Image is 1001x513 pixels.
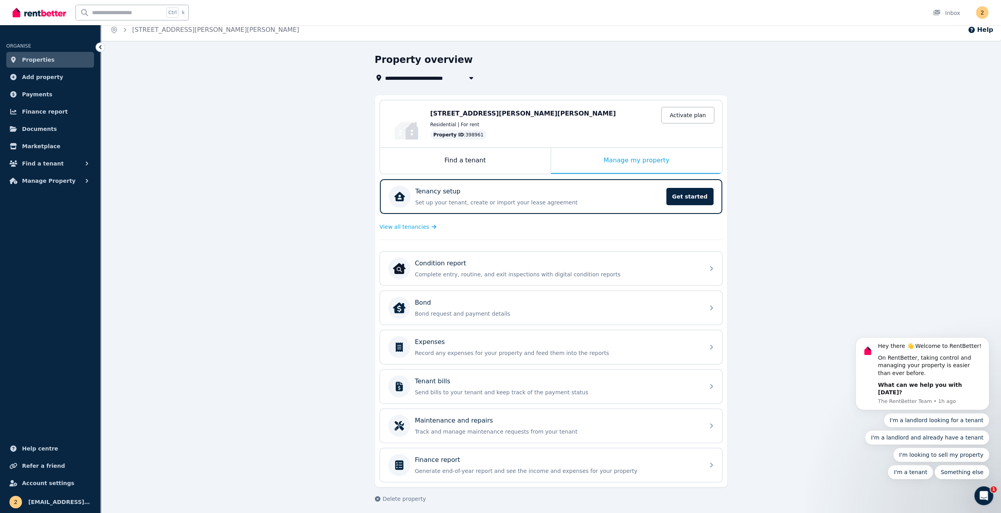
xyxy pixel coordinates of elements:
span: Help centre [22,444,58,453]
a: Condition reportCondition reportComplete entry, routine, and exit inspections with digital condit... [380,252,722,285]
span: 1 [990,486,997,493]
img: 25dickersonloop@gmail.com [976,6,988,19]
button: Manage Property [6,173,94,189]
a: Payments [6,86,94,102]
a: Properties [6,52,94,68]
span: Manage Property [22,176,76,186]
p: Tenant bills [415,377,450,386]
a: Documents [6,121,94,137]
button: Delete property [375,495,426,503]
p: Finance report [415,455,460,465]
a: Help centre [6,441,94,456]
span: Properties [22,55,55,64]
span: ORGANISE [6,43,31,49]
a: Finance report [6,104,94,120]
p: Set up your tenant, create or import your lease agreement [415,199,662,206]
p: Generate end-of-year report and see the income and expenses for your property [415,467,700,475]
span: Residential | For rent [430,121,479,128]
p: Maintenance and repairs [415,416,493,425]
div: Manage my property [551,148,722,174]
span: View all tenancies [380,223,429,231]
p: Tenancy setup [415,187,461,196]
a: Refer a friend [6,458,94,474]
span: Ctrl [166,7,179,18]
a: Tenant billsSend bills to your tenant and keep track of the payment status [380,370,722,403]
button: Find a tenant [6,156,94,171]
iframe: Intercom live chat [974,486,993,505]
h1: Property overview [375,53,473,66]
img: Condition report [393,262,406,275]
span: Delete property [383,495,426,503]
a: Add property [6,69,94,85]
p: Record any expenses for your property and feed them into the reports [415,349,700,357]
span: Finance report [22,107,68,116]
a: BondBondBond request and payment details [380,291,722,325]
span: Account settings [22,478,74,488]
div: Find a tenant [380,148,551,174]
span: Payments [22,90,52,99]
a: Tenancy setupSet up your tenant, create or import your lease agreementGet started [380,179,722,214]
a: Marketplace [6,138,94,154]
p: Bond [415,298,431,307]
a: Maintenance and repairsTrack and manage maintenance requests from your tenant [380,409,722,443]
a: ExpensesRecord any expenses for your property and feed them into the reports [380,330,722,364]
span: Get started [666,188,713,205]
a: Activate plan [661,107,714,123]
p: Expenses [415,337,445,347]
p: Condition report [415,259,466,268]
span: [STREET_ADDRESS][PERSON_NAME][PERSON_NAME] [430,110,616,117]
span: Refer a friend [22,461,65,471]
a: Account settings [6,475,94,491]
p: Track and manage maintenance requests from your tenant [415,428,700,436]
img: RentBetter [13,7,66,18]
a: View all tenancies [380,223,437,231]
nav: Breadcrumb [101,19,308,41]
p: Bond request and payment details [415,310,700,318]
div: Inbox [933,9,960,17]
span: Find a tenant [22,159,64,168]
p: Complete entry, routine, and exit inspections with digital condition reports [415,270,700,278]
button: Help [968,25,993,35]
span: k [182,9,184,16]
span: Marketplace [22,142,60,151]
span: Property ID [433,132,464,138]
a: Finance reportGenerate end-of-year report and see the income and expenses for your property [380,448,722,482]
img: Bond [393,302,406,314]
span: Add property [22,72,63,82]
iframe: Intercom notifications message [844,270,1001,492]
span: Documents [22,124,57,134]
p: Send bills to your tenant and keep track of the payment status [415,388,700,396]
div: : 398961 [430,130,487,140]
span: [EMAIL_ADDRESS][DOMAIN_NAME] [28,497,91,507]
a: [STREET_ADDRESS][PERSON_NAME][PERSON_NAME] [132,26,299,33]
img: 25dickersonloop@gmail.com [9,496,22,508]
